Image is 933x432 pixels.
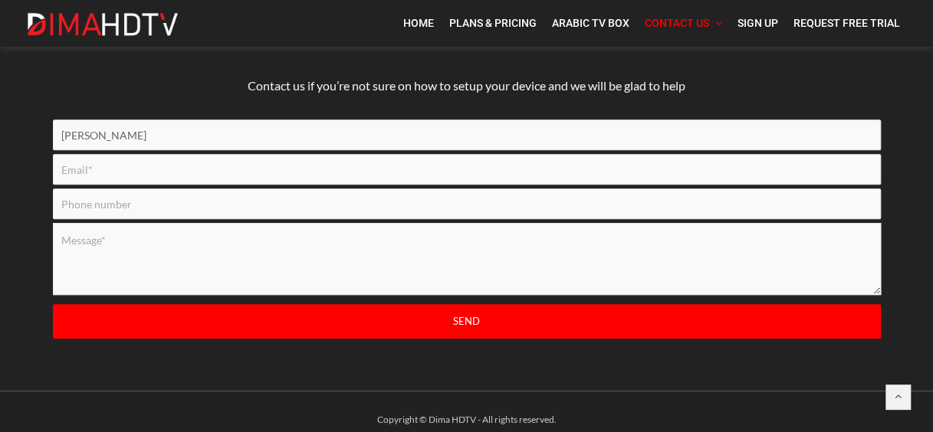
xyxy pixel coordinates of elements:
[449,17,537,29] span: Plans & Pricing
[18,411,915,429] div: Copyright © Dima HDTV - All rights reserved.
[53,304,881,339] input: Send
[730,8,786,39] a: Sign Up
[248,78,685,93] span: Contact us if you’re not sure on how to setup your device and we will be glad to help
[53,188,881,219] input: Phone number
[637,8,730,39] a: Contact Us
[738,17,778,29] span: Sign Up
[403,17,434,29] span: Home
[442,8,544,39] a: Plans & Pricing
[552,17,629,29] span: Arabic TV Box
[786,8,908,39] a: Request Free Trial
[544,8,637,39] a: Arabic TV Box
[793,17,900,29] span: Request Free Trial
[26,12,179,37] img: Dima HDTV
[53,154,881,185] input: Email*
[53,119,881,150] input: Name*
[885,385,910,409] a: Back to top
[396,8,442,39] a: Home
[645,17,709,29] span: Contact Us
[41,119,892,366] form: Contact form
